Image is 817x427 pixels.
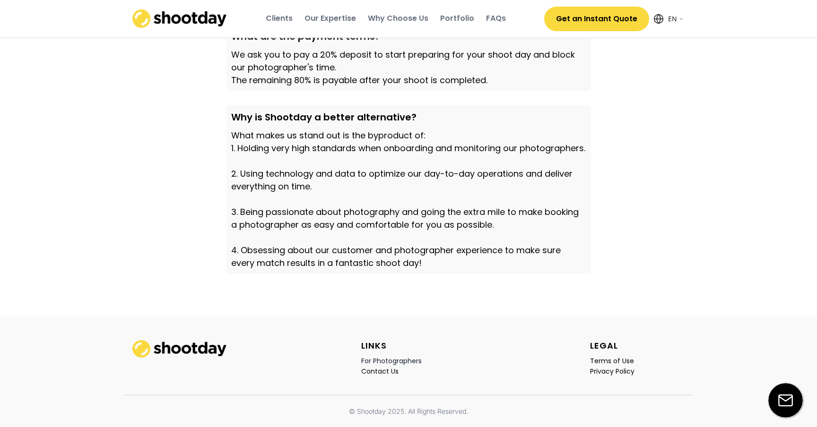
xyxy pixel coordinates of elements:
button: Get an Instant Quote [544,7,649,31]
img: email-icon%20%281%29.svg [768,383,803,418]
div: Why Choose Us [368,13,428,24]
div: Privacy Policy [590,367,634,376]
div: FAQs [486,13,506,24]
div: Portfolio [440,13,474,24]
img: shootday_logo.png [132,340,227,358]
img: shootday_logo.png [132,9,227,28]
div: What makes us stand out is the byproduct of: 1. Holding very high standards when onboarding and m... [231,129,586,269]
div: LINKS [361,340,387,351]
div: Our Expertise [304,13,356,24]
div: Terms of Use [590,357,634,365]
img: Icon%20feather-globe%20%281%29.svg [654,14,663,24]
div: Why is Shootday a better alternative? [231,110,586,124]
div: Clients [266,13,293,24]
div: We ask you to pay a 20% deposit to start preparing for your shoot day and block our photographer'... [231,48,586,86]
div: Contact Us [361,367,399,376]
div: © Shootday 2025. All Rights Reserved. [349,407,468,416]
div: LEGAL [590,340,618,351]
div: For Photographers [361,357,422,365]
